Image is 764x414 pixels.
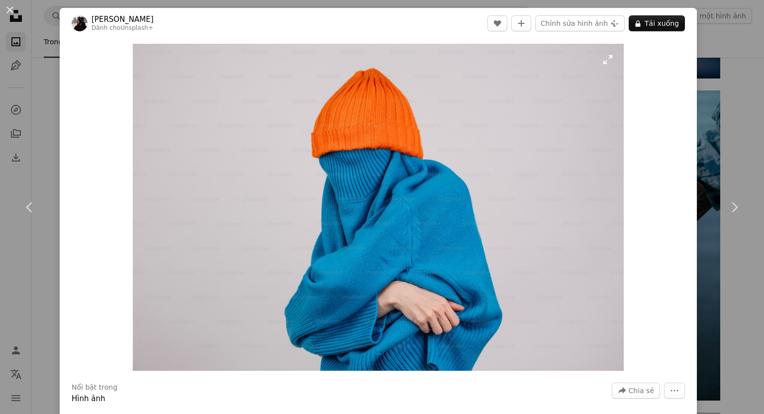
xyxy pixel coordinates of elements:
font: Dành cho [92,24,120,31]
button: Chia sẻ hình ảnh này [612,383,660,399]
button: Tôi thích [487,15,507,31]
button: Phóng to hình ảnh này [133,44,624,371]
img: Tới hồ sơ của Dmitrii Shirnin [72,15,88,31]
button: Tải xuống [629,15,685,31]
a: [PERSON_NAME] [92,14,154,24]
button: Thêm vào bộ sưu tập [511,15,531,31]
a: Hình ảnh [72,394,105,403]
a: Tiếp theo [704,160,764,255]
img: Người được quấn trong một chiếc chăn màu xanh đội một chiếc mũ màu cam [133,44,624,371]
font: Chỉnh sửa hình ảnh [541,19,608,27]
button: Chỉnh sửa hình ảnh [535,15,625,31]
font: Chia sẻ [629,387,654,395]
font: [PERSON_NAME] [92,15,154,24]
font: Nổi bật trong [72,383,117,391]
button: Thêm hành động [664,383,685,399]
font: Tải xuống [645,19,679,27]
a: Unsplash+ [120,24,153,31]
